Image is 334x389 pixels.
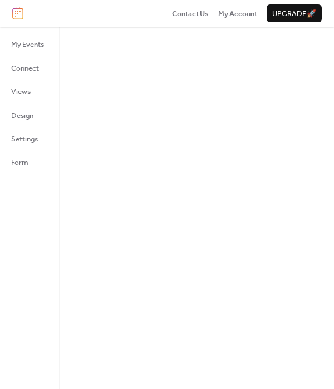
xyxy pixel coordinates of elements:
[172,8,209,19] a: Contact Us
[4,153,51,171] a: Form
[11,110,33,121] span: Design
[4,106,51,124] a: Design
[11,134,38,145] span: Settings
[4,35,51,53] a: My Events
[11,86,31,97] span: Views
[272,8,316,19] span: Upgrade 🚀
[4,130,51,147] a: Settings
[11,39,44,50] span: My Events
[218,8,257,19] a: My Account
[4,82,51,100] a: Views
[4,59,51,77] a: Connect
[267,4,322,22] button: Upgrade🚀
[11,63,39,74] span: Connect
[11,157,28,168] span: Form
[12,7,23,19] img: logo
